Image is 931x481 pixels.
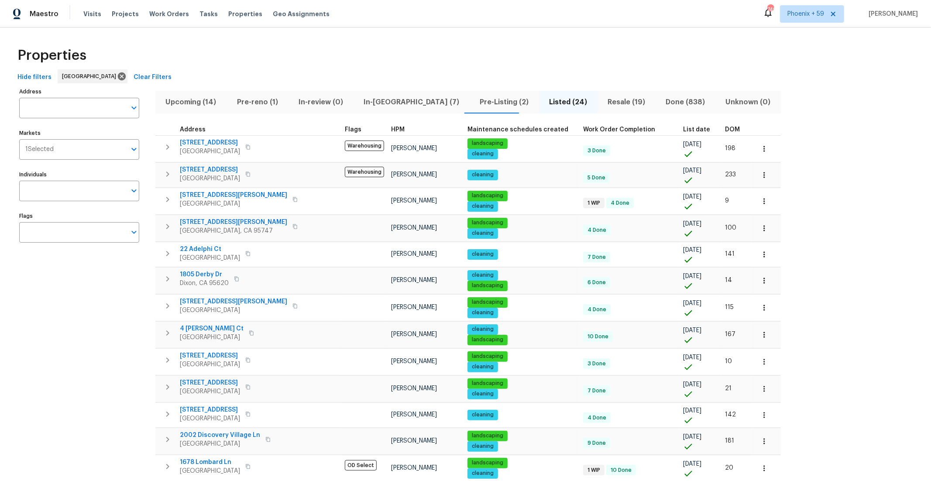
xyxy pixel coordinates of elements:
[130,69,175,86] button: Clear Filters
[584,360,609,368] span: 3 Done
[467,127,568,133] span: Maintenance schedules created
[725,465,733,471] span: 20
[14,69,55,86] button: Hide filters
[787,10,824,18] span: Phoenix + 59
[128,102,140,114] button: Open
[584,147,609,155] span: 3 Done
[584,199,604,207] span: 1 WIP
[725,145,735,151] span: 198
[345,127,361,133] span: Flags
[180,147,240,156] span: [GEOGRAPHIC_DATA]
[25,146,54,153] span: 1 Selected
[683,461,701,467] span: [DATE]
[683,221,701,227] span: [DATE]
[391,225,437,231] span: [PERSON_NAME]
[180,324,244,333] span: 4 [PERSON_NAME] Ct
[273,10,330,18] span: Geo Assignments
[161,96,221,108] span: Upcoming (14)
[83,10,101,18] span: Visits
[725,172,736,178] span: 233
[180,440,260,448] span: [GEOGRAPHIC_DATA]
[180,467,240,475] span: [GEOGRAPHIC_DATA]
[468,380,507,387] span: landscaping
[180,165,240,174] span: [STREET_ADDRESS]
[607,467,635,474] span: 10 Done
[180,218,287,227] span: [STREET_ADDRESS][PERSON_NAME]
[19,172,139,177] label: Individuals
[180,458,240,467] span: 1678 Lombard Ln
[180,245,240,254] span: 22 Adelphi Ct
[17,51,86,60] span: Properties
[468,443,497,450] span: cleaning
[683,354,701,361] span: [DATE]
[721,96,776,108] span: Unknown (0)
[468,150,497,158] span: cleaning
[725,251,735,257] span: 141
[128,185,140,197] button: Open
[725,198,729,204] span: 9
[683,408,701,414] span: [DATE]
[391,358,437,364] span: [PERSON_NAME]
[358,96,464,108] span: In-[GEOGRAPHIC_DATA] (7)
[683,247,701,253] span: [DATE]
[584,440,609,447] span: 9 Done
[180,254,240,262] span: [GEOGRAPHIC_DATA]
[180,360,240,369] span: [GEOGRAPHIC_DATA]
[544,96,592,108] span: Listed (24)
[180,378,240,387] span: [STREET_ADDRESS]
[180,270,229,279] span: 1805 Derby Dr
[468,411,497,419] span: cleaning
[468,432,507,440] span: landscaping
[180,227,287,235] span: [GEOGRAPHIC_DATA], CA 95747
[468,219,507,227] span: landscaping
[391,438,437,444] span: [PERSON_NAME]
[683,434,701,440] span: [DATE]
[725,304,734,310] span: 115
[293,96,348,108] span: In-review (0)
[767,5,773,14] div: 749
[62,72,120,81] span: [GEOGRAPHIC_DATA]
[180,387,240,396] span: [GEOGRAPHIC_DATA]
[468,326,497,333] span: cleaning
[584,333,612,340] span: 10 Done
[345,167,384,177] span: Warehousing
[112,10,139,18] span: Projects
[584,414,610,422] span: 4 Done
[468,203,497,210] span: cleaning
[199,11,218,17] span: Tasks
[345,141,384,151] span: Warehousing
[683,327,701,333] span: [DATE]
[180,306,287,315] span: [GEOGRAPHIC_DATA]
[180,333,244,342] span: [GEOGRAPHIC_DATA]
[134,72,172,83] span: Clear Filters
[180,127,206,133] span: Address
[584,227,610,234] span: 4 Done
[725,127,740,133] span: DOM
[725,385,732,392] span: 21
[391,251,437,257] span: [PERSON_NAME]
[603,96,650,108] span: Resale (19)
[683,194,701,200] span: [DATE]
[19,131,139,136] label: Markets
[391,172,437,178] span: [PERSON_NAME]
[468,271,497,279] span: cleaning
[468,251,497,258] span: cleaning
[683,381,701,388] span: [DATE]
[468,459,507,467] span: landscaping
[725,412,736,418] span: 142
[468,470,497,477] span: cleaning
[180,174,240,183] span: [GEOGRAPHIC_DATA]
[683,127,710,133] span: List date
[584,254,609,261] span: 7 Done
[468,336,507,344] span: landscaping
[180,138,240,147] span: [STREET_ADDRESS]
[468,353,507,360] span: landscaping
[128,143,140,155] button: Open
[391,145,437,151] span: [PERSON_NAME]
[584,279,609,286] span: 6 Done
[391,412,437,418] span: [PERSON_NAME]
[468,192,507,199] span: landscaping
[683,168,701,174] span: [DATE]
[468,363,497,371] span: cleaning
[58,69,127,83] div: [GEOGRAPHIC_DATA]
